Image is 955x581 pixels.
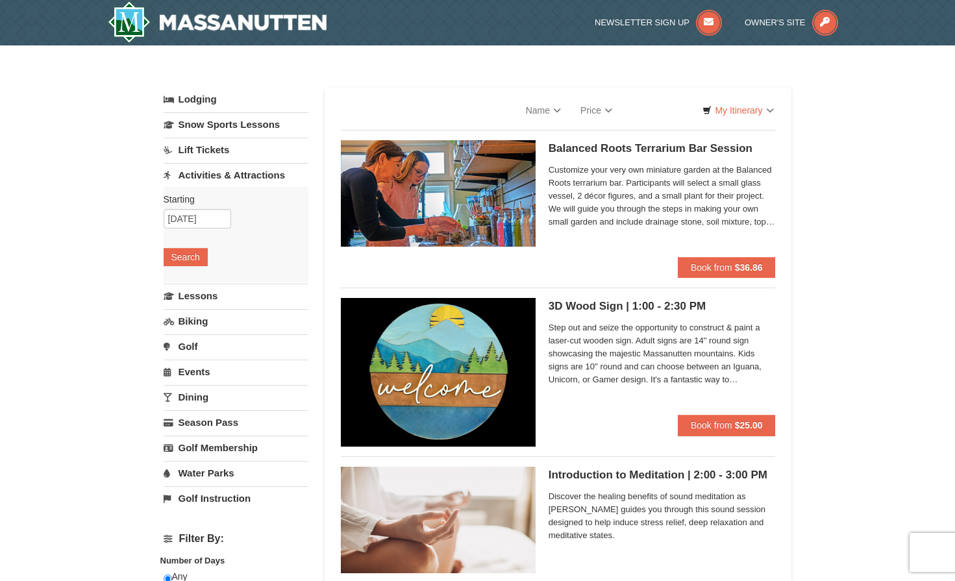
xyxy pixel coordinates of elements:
a: Dining [164,385,308,409]
span: Customize your very own miniature garden at the Balanced Roots terrarium bar. Participants will s... [549,164,776,229]
button: Book from $25.00 [678,415,776,436]
label: Starting [164,193,299,206]
a: Lift Tickets [164,138,308,162]
span: Newsletter Sign Up [595,18,689,27]
span: Book from [691,420,732,430]
span: Discover the healing benefits of sound meditation as [PERSON_NAME] guides you through this sound ... [549,490,776,542]
button: Search [164,248,208,266]
a: Lodging [164,88,308,111]
span: Book from [691,262,732,273]
button: Book from $36.86 [678,257,776,278]
img: 18871151-71-f4144550.png [341,298,536,447]
a: Owner's Site [745,18,838,27]
strong: $25.00 [735,420,763,430]
a: Name [516,97,571,123]
h5: Introduction to Meditation | 2:00 - 3:00 PM [549,469,776,482]
a: Golf [164,334,308,358]
a: Season Pass [164,410,308,434]
a: Lessons [164,284,308,308]
a: Snow Sports Lessons [164,112,308,136]
span: Owner's Site [745,18,806,27]
a: Biking [164,309,308,333]
a: Water Parks [164,461,308,485]
h4: Filter By: [164,533,308,545]
a: Price [571,97,622,123]
a: Golf Membership [164,436,308,460]
a: Activities & Attractions [164,163,308,187]
img: 18871151-30-393e4332.jpg [341,140,536,247]
span: Step out and seize the opportunity to construct & paint a laser-cut wooden sign. Adult signs are ... [549,321,776,386]
img: Massanutten Resort Logo [108,1,327,43]
h5: Balanced Roots Terrarium Bar Session [549,142,776,155]
a: Events [164,360,308,384]
a: Massanutten Resort [108,1,327,43]
img: 18871151-47-855d39d5.jpg [341,467,536,573]
a: Newsletter Sign Up [595,18,722,27]
strong: $36.86 [735,262,763,273]
strong: Number of Days [160,556,225,565]
a: Golf Instruction [164,486,308,510]
h5: 3D Wood Sign | 1:00 - 2:30 PM [549,300,776,313]
a: My Itinerary [694,101,782,120]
